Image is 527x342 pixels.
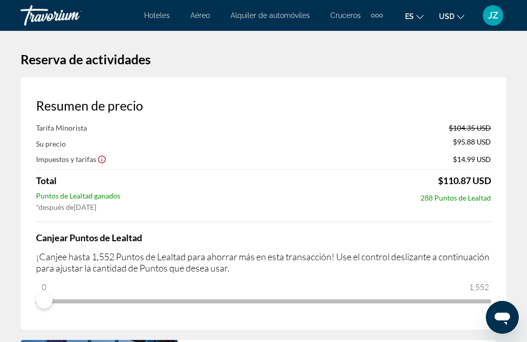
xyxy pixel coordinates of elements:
[231,11,310,20] a: Alquiler de automóviles
[36,154,107,164] button: Show Taxes and Fees breakdown
[39,203,74,211] span: después de
[36,155,96,164] span: Impuestos y tarifas
[40,281,48,293] span: 0
[467,281,490,293] span: 1,552
[371,7,383,24] button: Extra navigation items
[36,203,491,211] div: * [DATE]
[420,193,491,202] span: 288 Puntos de Lealtad
[488,10,498,21] span: JZ
[439,9,464,24] button: Change currency
[36,175,57,186] span: Total
[453,155,491,164] span: $14.99 USD
[36,251,491,274] p: ¡Canjee hasta 1,552 Puntos de Lealtad para ahorrar más en esta transacción! Use el control desliz...
[439,12,454,21] span: USD
[486,301,519,334] iframe: Botón para iniciar la ventana de mensajería
[36,292,52,309] span: ngx-slider
[438,175,491,186] div: $110.87 USD
[36,299,491,301] ngx-slider: ngx-slider
[36,191,120,203] span: Puntos de Lealtad ganados
[36,139,66,148] span: Su precio
[330,11,361,20] a: Cruceros
[21,2,124,29] a: Travorium
[405,12,414,21] span: es
[21,51,506,67] h1: Reserva de actividades
[36,232,491,243] h4: Canjear Puntos de Lealtad
[36,123,87,132] span: Tarifa Minorista
[36,98,491,113] h3: Resumen de precio
[144,11,170,20] a: Hoteles
[405,9,424,24] button: Change language
[480,5,506,26] button: User Menu
[97,154,107,164] button: Show Taxes and Fees disclaimer
[453,137,491,149] span: $95.88 USD
[190,11,210,20] a: Aéreo
[449,123,491,132] span: $104.35 USD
